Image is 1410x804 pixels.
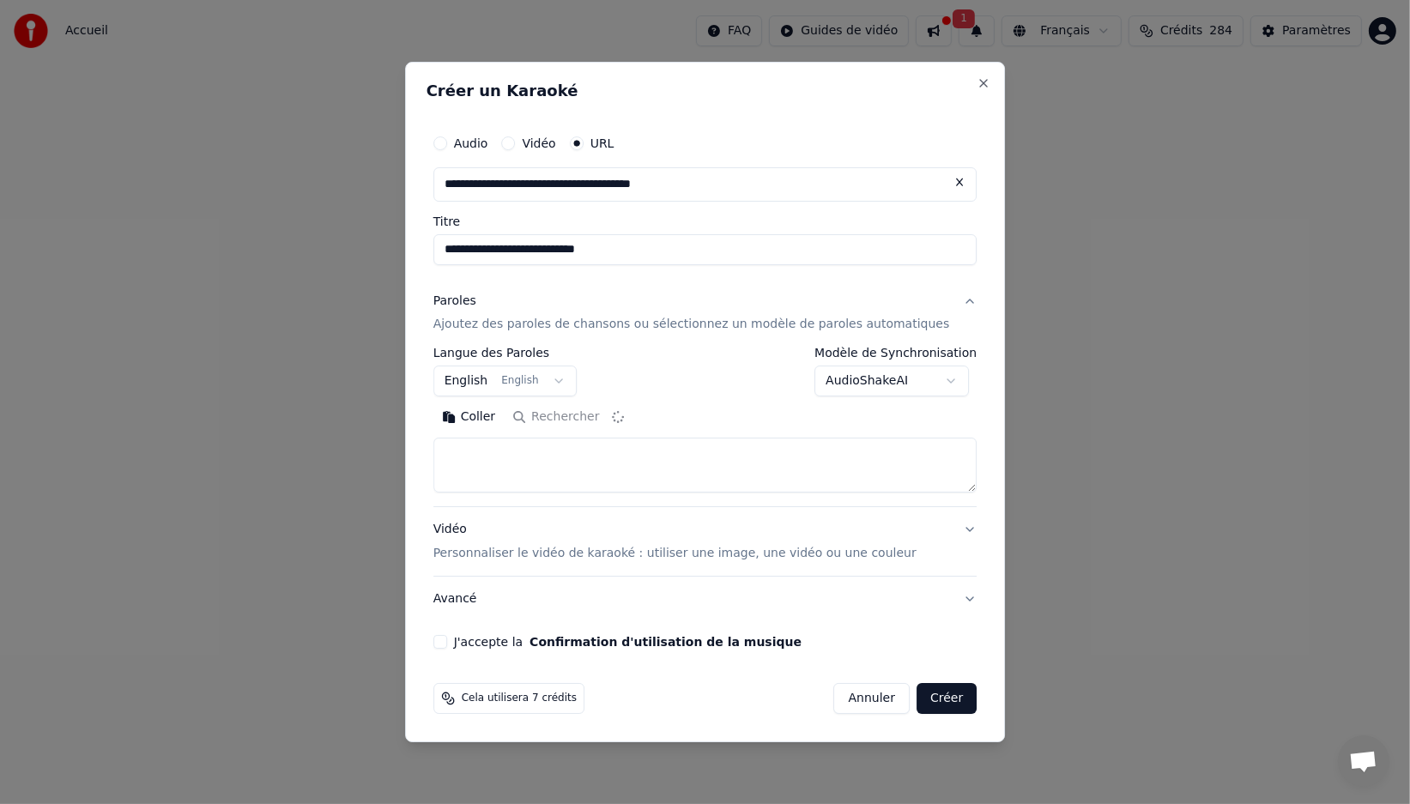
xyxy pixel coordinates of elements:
[433,215,977,227] label: Titre
[433,508,977,577] button: VidéoPersonnaliser le vidéo de karaoké : utiliser une image, une vidéo ou une couleur
[917,683,977,714] button: Créer
[433,348,578,360] label: Langue des Paroles
[433,293,476,310] div: Paroles
[433,522,917,563] div: Vidéo
[462,692,577,705] span: Cela utilisera 7 crédits
[590,137,614,149] label: URL
[454,636,802,648] label: J'accepte la
[427,83,984,99] h2: Créer un Karaoké
[433,545,917,562] p: Personnaliser le vidéo de karaoké : utiliser une image, une vidéo ou une couleur
[433,317,950,334] p: Ajoutez des paroles de chansons ou sélectionnez un modèle de paroles automatiques
[530,636,802,648] button: J'accepte la
[522,137,555,149] label: Vidéo
[834,683,910,714] button: Annuler
[433,279,977,348] button: ParolesAjoutez des paroles de chansons ou sélectionnez un modèle de paroles automatiques
[454,137,488,149] label: Audio
[433,348,977,507] div: ParolesAjoutez des paroles de chansons ou sélectionnez un modèle de paroles automatiques
[814,348,977,360] label: Modèle de Synchronisation
[433,577,977,621] button: Avancé
[433,404,505,432] button: Coller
